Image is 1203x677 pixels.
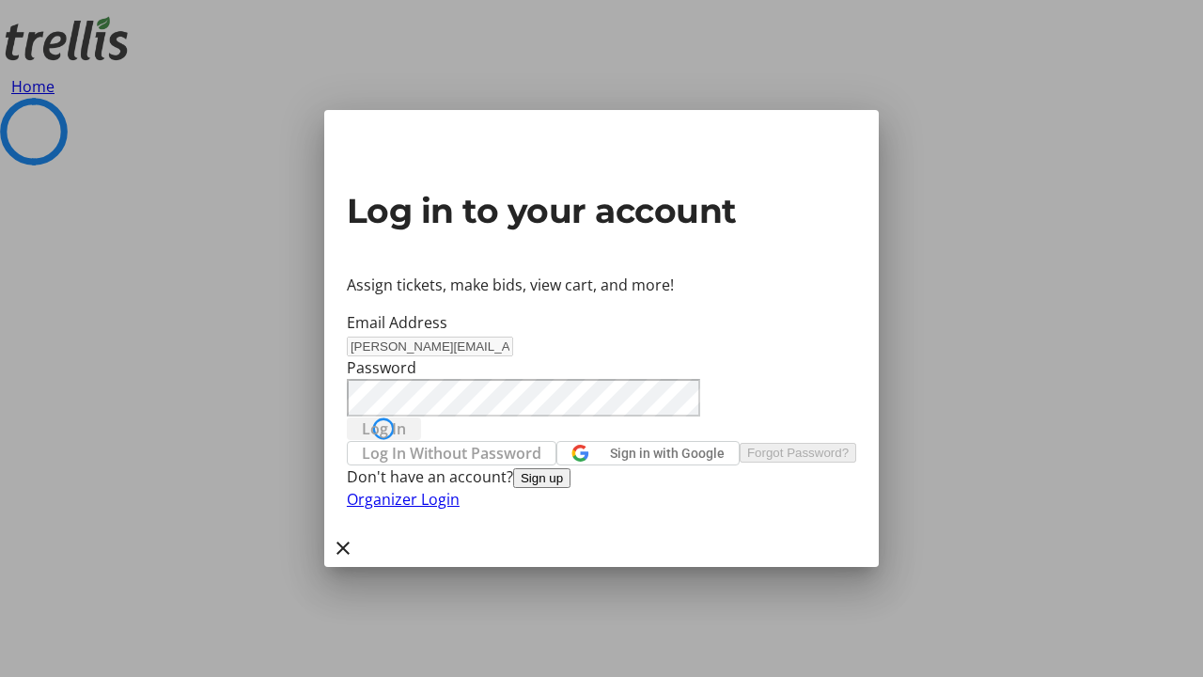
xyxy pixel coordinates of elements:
[740,443,856,463] button: Forgot Password?
[347,489,460,510] a: Organizer Login
[347,337,513,356] input: Email Address
[347,465,856,488] div: Don't have an account?
[513,468,570,488] button: Sign up
[347,357,416,378] label: Password
[347,185,856,236] h2: Log in to your account
[324,529,362,567] button: Close
[347,312,447,333] label: Email Address
[347,274,856,296] p: Assign tickets, make bids, view cart, and more!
